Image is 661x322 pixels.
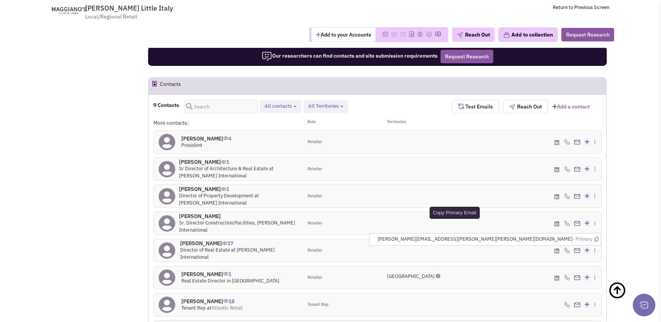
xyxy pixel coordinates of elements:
[572,236,592,243] span: - Primary
[223,136,228,140] img: icon-UserInteraction.png
[179,159,298,165] h4: [PERSON_NAME]
[574,140,580,145] img: Email%20Icon.png
[153,119,303,127] div: More contacts:
[262,51,272,62] img: icon-researcher-20.png
[574,248,580,253] img: Email%20Icon.png
[564,275,570,281] img: icon-phone.png
[308,166,322,172] span: Retailer
[181,271,279,278] h4: [PERSON_NAME]
[503,100,548,113] button: Reach Out
[181,135,231,142] h4: [PERSON_NAME]
[85,13,137,21] span: Local/Regional Retail
[564,193,570,199] img: icon-phone.png
[223,299,228,303] img: icon-UserInteraction.png
[417,31,423,37] img: Please add to your accounts
[179,220,295,233] span: Sr. Director Construction/Facilities, [PERSON_NAME] International
[564,139,570,145] img: icon-phone.png
[387,273,435,279] span: [GEOGRAPHIC_DATA]
[179,165,274,179] span: Sr Director of Architecture & Real Estate at [PERSON_NAME] International
[441,50,493,63] button: Request Research
[308,193,322,199] span: Retailer
[303,119,377,127] div: Role
[262,52,438,59] span: Our researchers can find contacts and site submission requirements
[430,207,480,219] div: Copy Primary Email
[574,194,580,199] img: Email%20Icon.png
[160,78,181,94] h2: Contacts
[308,103,338,109] span: All Territories
[552,103,590,110] a: Add a contact
[564,302,570,308] img: icon-phone.png
[509,104,515,110] img: plane.png
[452,27,495,42] button: Reach Out
[499,27,558,42] button: Add to collection
[223,265,231,278] span: 1
[181,298,243,305] h4: [PERSON_NAME]
[181,278,279,284] span: Real Estate Director in [GEOGRAPHIC_DATA]
[265,103,292,109] span: All contacts
[262,102,299,110] button: All contacts
[179,192,259,206] span: Director of Property Development at [PERSON_NAME] International
[52,1,87,20] img: www.maggianos.com
[180,247,275,260] span: Director of Real Estate at [PERSON_NAME] International
[564,220,570,226] img: icon-phone.png
[222,234,233,247] span: 17
[452,100,499,113] button: Test Emails
[564,166,570,172] img: icon-phone.png
[222,241,227,245] img: icon-UserInteraction.png
[312,27,376,42] button: Add to your Accounts
[308,139,322,145] span: Retailer
[553,4,609,11] a: Return to Previous Screen
[564,247,570,253] img: icon-phone.png
[435,31,441,37] img: Please add to your accounts
[180,240,298,247] h4: [PERSON_NAME]
[181,142,202,148] span: President
[391,31,397,37] img: Please add to your accounts
[223,292,234,305] span: 18
[223,130,231,142] span: 4
[308,247,322,253] span: Retailer
[85,4,173,12] span: [PERSON_NAME] Little Italy
[221,180,229,192] span: 1
[153,102,179,108] h4: 9 Contacts
[308,275,322,281] span: Retailer
[306,102,346,110] button: All Territories
[574,302,580,307] img: Email%20Icon.png
[426,31,432,37] img: Please add to your accounts
[179,186,298,192] h4: [PERSON_NAME]
[179,213,298,220] h4: [PERSON_NAME]
[562,28,614,41] button: Request Research
[184,100,258,113] input: Search
[308,302,329,308] span: Tenant Rep
[400,31,406,37] img: Please add to your accounts
[378,236,598,243] span: [PERSON_NAME][EMAIL_ADDRESS][PERSON_NAME][PERSON_NAME][DOMAIN_NAME]
[457,32,463,38] img: plane.png
[503,32,510,38] img: icon-collection-lavender.png
[181,305,243,311] span: Tenant Rep at
[221,187,226,191] img: icon-UserInteraction.png
[574,221,580,226] img: Email%20Icon.png
[221,153,229,165] span: 1
[221,160,226,164] img: icon-UserInteraction.png
[308,220,322,226] span: Retailer
[223,272,228,276] img: icon-UserInteraction.png
[211,305,243,311] a: Atlantic Retail
[574,275,580,280] img: Email%20Icon.png
[574,167,580,172] img: Email%20Icon.png
[464,103,493,110] span: Test Emails
[377,119,452,127] div: Territories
